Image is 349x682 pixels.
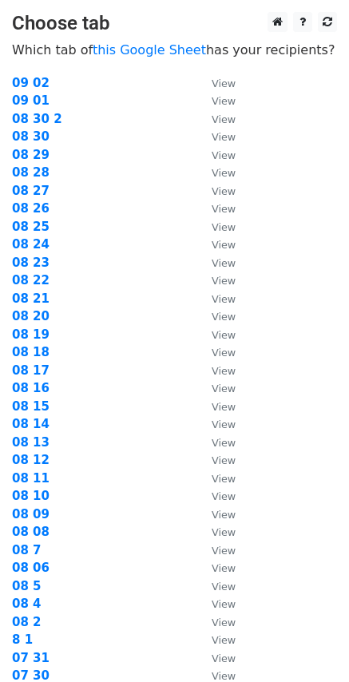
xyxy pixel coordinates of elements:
small: View [212,383,236,395]
a: View [196,220,236,234]
a: View [196,471,236,486]
small: View [212,473,236,485]
strong: 08 18 [12,345,50,359]
a: 08 09 [12,507,50,521]
a: View [196,291,236,306]
small: View [212,221,236,233]
small: View [212,526,236,538]
small: View [212,293,236,305]
a: View [196,309,236,323]
a: View [196,615,236,629]
small: View [212,149,236,161]
strong: 08 27 [12,184,50,198]
small: View [212,113,236,125]
a: this Google Sheet [93,42,206,57]
a: View [196,417,236,431]
a: 08 08 [12,525,50,539]
a: View [196,525,236,539]
a: View [196,632,236,647]
small: View [212,509,236,521]
small: View [212,454,236,466]
strong: 08 17 [12,363,50,378]
p: Which tab of has your recipients? [12,42,337,58]
small: View [212,670,236,682]
a: View [196,363,236,378]
a: View [196,184,236,198]
a: 07 31 [12,651,50,665]
a: 08 13 [12,435,50,450]
a: 08 22 [12,273,50,287]
a: View [196,93,236,108]
strong: 08 23 [12,256,50,270]
small: View [212,562,236,574]
small: View [212,598,236,610]
a: View [196,201,236,216]
strong: 08 2 [12,615,42,629]
a: View [196,165,236,180]
a: View [196,256,236,270]
strong: 08 20 [12,309,50,323]
small: View [212,545,236,557]
small: View [212,418,236,430]
a: 08 12 [12,453,50,467]
a: View [196,597,236,611]
a: 8 1 [12,632,33,647]
a: 08 15 [12,399,50,414]
strong: 08 06 [12,561,50,575]
strong: 08 24 [12,237,50,252]
a: View [196,507,236,521]
small: View [212,329,236,341]
a: 08 5 [12,579,42,593]
a: 09 02 [12,76,50,90]
a: View [196,561,236,575]
small: View [212,131,236,143]
a: View [196,651,236,665]
small: View [212,347,236,359]
strong: 08 11 [12,471,50,486]
small: View [212,311,236,323]
small: View [212,652,236,664]
a: 08 16 [12,381,50,395]
a: View [196,435,236,450]
a: 08 30 2 [12,112,62,126]
a: 08 21 [12,291,50,306]
a: View [196,345,236,359]
small: View [212,77,236,89]
a: View [196,237,236,252]
small: View [212,257,236,269]
a: 08 19 [12,327,50,342]
a: 08 26 [12,201,50,216]
h3: Choose tab [12,12,337,35]
small: View [212,167,236,179]
a: 08 10 [12,489,50,503]
strong: 08 7 [12,543,42,557]
strong: 08 25 [12,220,50,234]
small: View [212,437,236,449]
strong: 08 29 [12,148,50,162]
a: View [196,543,236,557]
small: View [212,617,236,628]
a: 08 4 [12,597,42,611]
strong: 08 30 [12,129,50,144]
a: View [196,129,236,144]
small: View [212,185,236,197]
small: View [212,203,236,215]
small: View [212,490,236,502]
a: 09 01 [12,93,50,108]
small: View [212,365,236,377]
